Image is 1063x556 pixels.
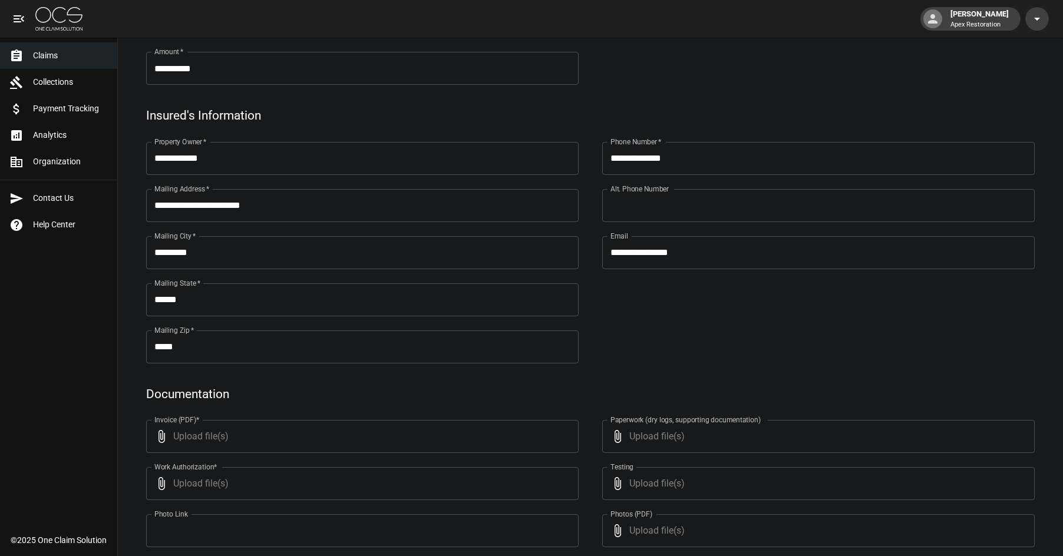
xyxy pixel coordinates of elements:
div: [PERSON_NAME] [946,8,1014,29]
label: Phone Number [610,137,661,147]
span: Analytics [33,129,108,141]
label: Mailing City [154,231,196,241]
span: Upload file(s) [173,420,547,453]
label: Property Owner [154,137,207,147]
label: Email [610,231,628,241]
label: Invoice (PDF)* [154,415,200,425]
span: Payment Tracking [33,102,108,115]
span: Collections [33,76,108,88]
label: Mailing Zip [154,325,194,335]
button: open drawer [7,7,31,31]
span: Organization [33,155,108,168]
div: © 2025 One Claim Solution [11,534,107,546]
span: Upload file(s) [173,467,547,500]
img: ocs-logo-white-transparent.png [35,7,82,31]
label: Photo Link [154,509,188,519]
label: Amount [154,47,184,57]
label: Photos (PDF) [610,509,652,519]
span: Claims [33,49,108,62]
p: Apex Restoration [950,20,1009,30]
label: Mailing State [154,278,200,288]
label: Alt. Phone Number [610,184,669,194]
span: Help Center [33,219,108,231]
label: Work Authorization* [154,462,217,472]
span: Upload file(s) [629,514,1003,547]
span: Upload file(s) [629,467,1003,500]
label: Mailing Address [154,184,209,194]
label: Testing [610,462,633,472]
span: Upload file(s) [629,420,1003,453]
span: Contact Us [33,192,108,204]
label: Paperwork (dry logs, supporting documentation) [610,415,761,425]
